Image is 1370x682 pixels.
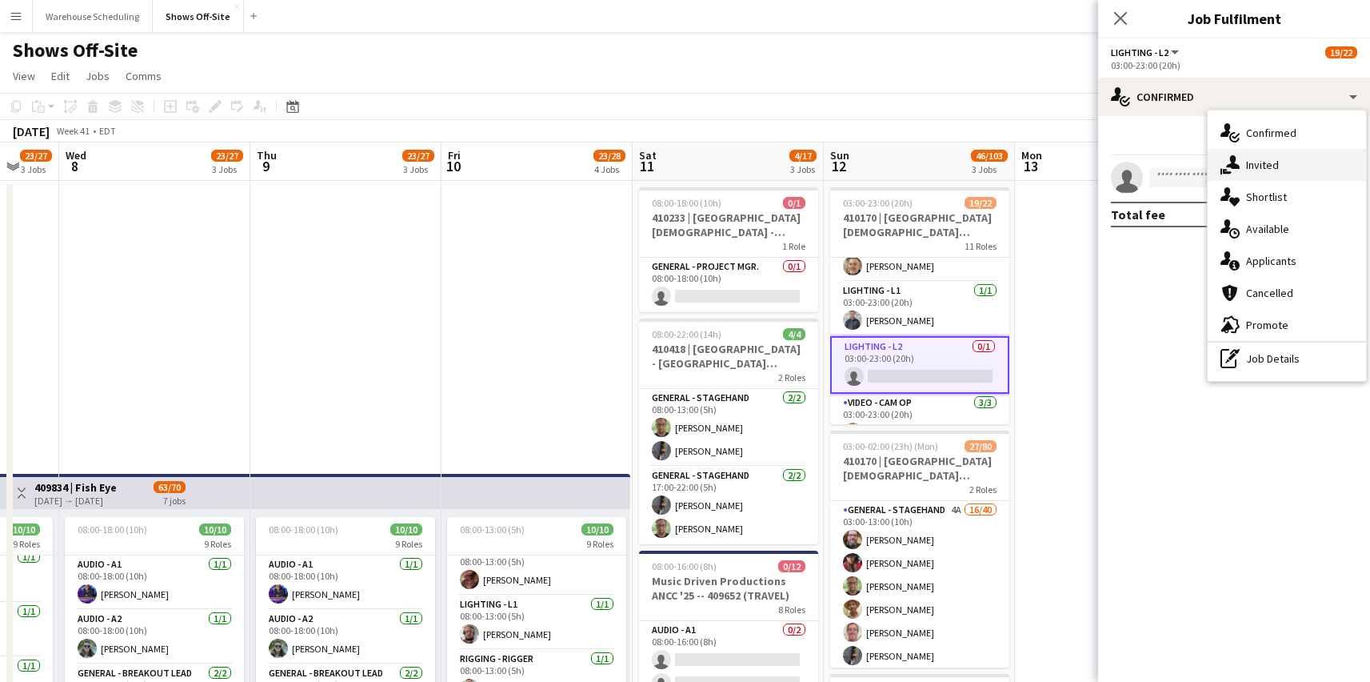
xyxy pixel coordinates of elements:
div: Confirmed [1208,117,1366,149]
a: Comms [119,66,168,86]
app-card-role: Lighting - L11/103:00-23:00 (20h)[PERSON_NAME] [830,282,1009,336]
span: 9 [254,157,277,175]
span: Comms [126,69,162,83]
span: 0/1 [783,197,805,209]
span: 4/17 [789,150,817,162]
app-card-role: Audio - A11/108:00-18:00 (10h)[PERSON_NAME] [65,556,244,610]
span: 03:00-02:00 (23h) (Mon) [843,440,938,452]
span: 03:00-23:00 (20h) [843,197,913,209]
span: 9 Roles [395,538,422,550]
div: Invited [1208,149,1366,181]
div: [DATE] [13,123,50,139]
div: [DATE] → [DATE] [34,495,117,507]
app-card-role: General - Stagehand2/208:00-13:00 (5h)[PERSON_NAME][PERSON_NAME] [639,389,818,467]
a: Jobs [79,66,116,86]
h3: 410418 | [GEOGRAPHIC_DATA] - [GEOGRAPHIC_DATA] Porchfest [639,342,818,371]
div: 3 Jobs [972,163,1007,175]
span: 23/27 [402,150,434,162]
span: Mon [1021,148,1042,162]
span: Jobs [86,69,110,83]
app-card-role: General - Project Mgr.1/108:00-13:00 (5h)[PERSON_NAME] [447,541,626,596]
span: 9 Roles [586,538,613,550]
span: 12 [828,157,849,175]
button: Lighting - L2 [1111,46,1181,58]
span: 10/10 [581,524,613,536]
span: Thu [257,148,277,162]
span: 8 [63,157,86,175]
span: 23/27 [20,150,52,162]
app-job-card: 03:00-02:00 (23h) (Mon)27/80410170 | [GEOGRAPHIC_DATA][DEMOGRAPHIC_DATA] ACCESS 20252 RolesGenera... [830,431,1009,668]
span: 13 [1019,157,1042,175]
span: 08:00-18:00 (10h) [269,524,338,536]
span: 9 Roles [13,538,40,550]
span: Fri [448,148,461,162]
app-job-card: 03:00-23:00 (20h)19/22410170 | [GEOGRAPHIC_DATA][DEMOGRAPHIC_DATA] ACCESS 202511 Roles[PERSON_NAM... [830,187,1009,424]
span: 23/27 [211,150,243,162]
span: 10/10 [8,524,40,536]
span: 9 Roles [204,538,231,550]
span: 2 Roles [778,371,805,383]
div: Promote [1208,309,1366,341]
div: 03:00-23:00 (20h) [1111,59,1357,71]
span: 27/80 [965,440,997,452]
div: EDT [99,125,116,137]
span: 08:00-16:00 (8h) [652,560,717,572]
div: 7 jobs [163,493,186,507]
div: Total fee [1111,207,1165,223]
h3: 410170 | [GEOGRAPHIC_DATA][DEMOGRAPHIC_DATA] ACCESS 2025 [830,211,1009,239]
span: 19/22 [1325,46,1357,58]
span: 10/10 [390,524,422,536]
div: Available [1208,213,1366,245]
a: View [6,66,42,86]
div: 4 Jobs [594,163,625,175]
span: 10 [445,157,461,175]
h3: Music Driven Productions ANCC '25 -- 409652 (TRAVEL) [639,574,818,603]
span: 11 [637,157,657,175]
app-card-role: Lighting - L11/108:00-13:00 (5h)[PERSON_NAME] [447,596,626,650]
div: Shortlist [1208,181,1366,213]
h1: Shows Off-Site [13,38,138,62]
span: 19/22 [965,197,997,209]
span: View [13,69,35,83]
span: 1 Role [782,240,805,252]
span: 10/10 [199,524,231,536]
h3: 410233 | [GEOGRAPHIC_DATA][DEMOGRAPHIC_DATA] - Frequency Camp FFA 2025 [639,211,818,239]
app-card-role: General - Project Mgr.0/108:00-18:00 (10h) [639,258,818,312]
span: Lighting - L2 [1111,46,1168,58]
span: 46/103 [971,150,1008,162]
app-card-role: Video - Cam Op3/303:00-23:00 (20h) [830,394,1009,495]
span: 0/12 [778,560,805,572]
app-job-card: 08:00-22:00 (14h)4/4410418 | [GEOGRAPHIC_DATA] - [GEOGRAPHIC_DATA] Porchfest2 RolesGeneral - Stag... [639,319,818,544]
div: Confirmed [1098,78,1370,116]
span: 23/28 [593,150,625,162]
button: Shows Off-Site [153,1,244,32]
h3: 409834 | Fish Eye [34,480,117,495]
span: 11 Roles [965,240,997,252]
span: Sat [639,148,657,162]
a: Edit [45,66,76,86]
app-card-role: Audio - A21/108:00-18:00 (10h)[PERSON_NAME] [256,610,435,664]
app-card-role: Audio - A11/108:00-18:00 (10h)[PERSON_NAME] [256,556,435,610]
span: 08:00-18:00 (10h) [652,197,721,209]
span: 2 Roles [969,483,997,495]
span: 4/4 [783,328,805,340]
button: Warehouse Scheduling [33,1,153,32]
app-job-card: 08:00-18:00 (10h)0/1410233 | [GEOGRAPHIC_DATA][DEMOGRAPHIC_DATA] - Frequency Camp FFA 20251 RoleG... [639,187,818,312]
h3: 410170 | [GEOGRAPHIC_DATA][DEMOGRAPHIC_DATA] ACCESS 2025 [830,454,1009,483]
div: 3 Jobs [403,163,433,175]
app-card-role: General - Stagehand2/217:00-22:00 (5h)[PERSON_NAME][PERSON_NAME] [639,467,818,544]
div: Applicants [1208,245,1366,277]
h3: Job Fulfilment [1098,8,1370,29]
span: 63/70 [154,481,186,493]
div: Cancelled [1208,277,1366,309]
div: Job Details [1208,343,1366,375]
span: 08:00-13:00 (5h) [460,524,525,536]
span: Sun [830,148,849,162]
div: 3 Jobs [21,163,51,175]
span: 8 Roles [778,604,805,616]
span: Wed [66,148,86,162]
span: 08:00-18:00 (10h) [78,524,147,536]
